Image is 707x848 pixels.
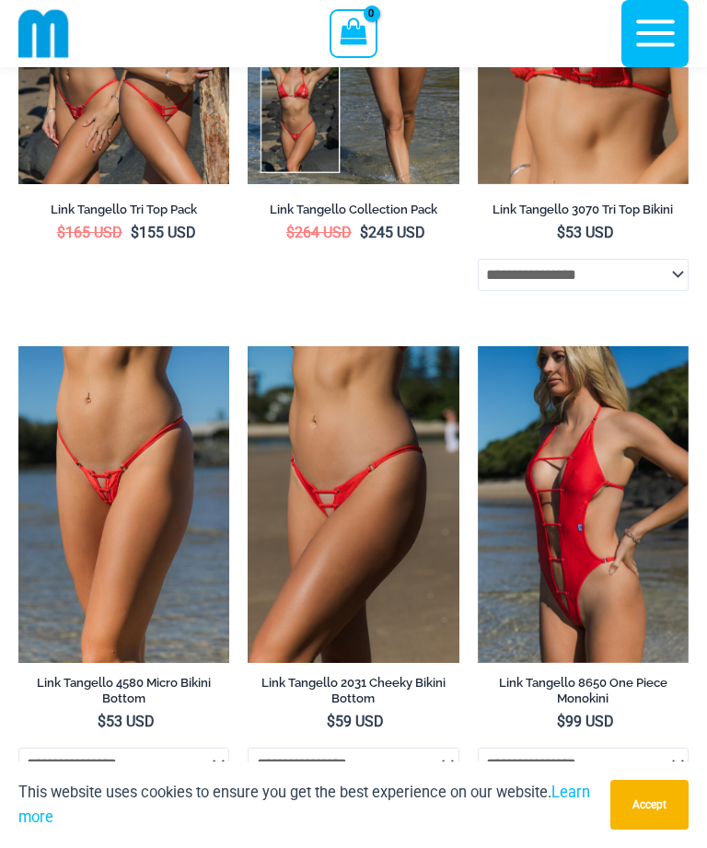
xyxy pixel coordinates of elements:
h2: Link Tangello 8650 One Piece Monokini [478,675,689,706]
a: Link Tangello 2031 Cheeky 01Link Tangello 2031 Cheeky 02Link Tangello 2031 Cheeky 02 [248,346,458,663]
span: $ [557,713,565,730]
bdi: 165 USD [57,224,122,241]
a: Link Tangello 2031 Cheeky Bikini Bottom [248,675,458,713]
button: Accept [610,780,689,830]
span: $ [57,224,65,241]
img: cropped mm emblem [18,8,69,59]
h2: Link Tangello 3070 Tri Top Bikini [478,202,689,217]
span: $ [98,713,106,730]
bdi: 99 USD [557,713,614,730]
img: Link Tangello 8650 One Piece Monokini 11 [478,346,689,663]
bdi: 53 USD [557,224,614,241]
h2: Link Tangello 4580 Micro Bikini Bottom [18,675,229,706]
h2: Link Tangello Collection Pack [248,202,458,217]
a: Link Tangello 4580 Micro 01Link Tangello 4580 Micro 02Link Tangello 4580 Micro 02 [18,346,229,663]
bdi: 59 USD [327,713,384,730]
bdi: 264 USD [286,224,352,241]
span: $ [557,224,565,241]
span: $ [360,224,368,241]
a: Link Tangello 8650 One Piece Monokini 11Link Tangello 8650 One Piece Monokini 12Link Tangello 865... [478,346,689,663]
a: Link Tangello 8650 One Piece Monokini [478,675,689,713]
img: Link Tangello 4580 Micro 01 [18,346,229,663]
p: This website uses cookies to ensure you get the best experience on our website. [18,780,597,830]
img: Link Tangello 2031 Cheeky 01 [248,346,458,663]
bdi: 53 USD [98,713,155,730]
h2: Link Tangello Tri Top Pack [18,202,229,217]
a: Learn more [18,784,590,826]
h2: Link Tangello 2031 Cheeky Bikini Bottom [248,675,458,706]
span: $ [286,224,295,241]
span: $ [131,224,139,241]
a: Link Tangello 4580 Micro Bikini Bottom [18,675,229,713]
bdi: 245 USD [360,224,425,241]
a: Link Tangello Collection Pack [248,202,458,224]
a: View Shopping Cart, empty [330,9,377,57]
bdi: 155 USD [131,224,196,241]
a: Link Tangello Tri Top Pack [18,202,229,224]
a: Link Tangello 3070 Tri Top Bikini [478,202,689,224]
span: $ [327,713,335,730]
